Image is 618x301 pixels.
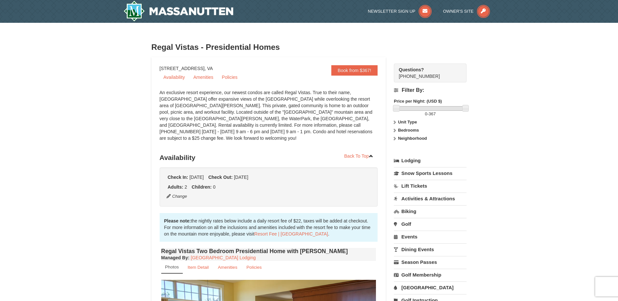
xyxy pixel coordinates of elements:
[398,136,427,141] strong: Neighborhood
[161,255,188,260] span: Managed By
[398,120,417,124] strong: Unit Type
[191,255,256,260] a: [GEOGRAPHIC_DATA] Lodging
[425,111,427,116] span: 0
[394,180,467,192] a: Lift Tickets
[242,261,266,274] a: Policies
[168,184,183,190] strong: Adults:
[161,261,183,274] a: Photos
[123,1,234,21] a: Massanutten Resort
[208,175,233,180] strong: Check Out:
[185,184,187,190] span: 2
[443,9,474,14] span: Owner's Site
[394,99,442,104] strong: Price per Night: (USD $)
[394,231,467,243] a: Events
[188,265,209,270] small: Item Detail
[123,1,234,21] img: Massanutten Resort Logo
[164,218,191,223] strong: Please note:
[399,67,424,72] strong: Questions?
[443,9,490,14] a: Owner's Site
[340,151,378,161] a: Back To Top
[394,193,467,205] a: Activities & Attractions
[394,243,467,255] a: Dining Events
[165,265,179,269] small: Photos
[160,213,378,242] div: the nightly rates below include a daily resort fee of $22, taxes will be added at checkout. For m...
[394,167,467,179] a: Snow Sports Lessons
[168,175,188,180] strong: Check In:
[213,184,216,190] span: 0
[192,184,211,190] strong: Children:
[246,265,262,270] small: Policies
[189,175,204,180] span: [DATE]
[160,151,378,164] h3: Availability
[166,193,188,200] button: Change
[394,87,467,93] h4: Filter By:
[189,72,217,82] a: Amenities
[234,175,248,180] span: [DATE]
[394,111,467,117] label: -
[398,128,419,133] strong: Bedrooms
[429,111,436,116] span: 367
[183,261,213,274] a: Item Detail
[160,72,189,82] a: Availability
[394,205,467,217] a: Biking
[394,281,467,294] a: [GEOGRAPHIC_DATA]
[218,72,241,82] a: Policies
[394,269,467,281] a: Golf Membership
[368,9,432,14] a: Newsletter Sign Up
[161,255,190,260] strong: :
[331,65,378,76] a: Book from $367!
[160,89,378,148] div: An exclusive resort experience, our newest condos are called Regal Vistas. True to their name, [G...
[161,248,376,254] h4: Regal Vistas Two Bedroom Presidential Home with [PERSON_NAME]
[214,261,242,274] a: Amenities
[399,66,455,79] span: [PHONE_NUMBER]
[394,155,467,166] a: Lodging
[394,218,467,230] a: Golf
[151,41,467,54] h3: Regal Vistas - Presidential Homes
[394,256,467,268] a: Season Passes
[218,265,237,270] small: Amenities
[254,231,328,236] a: Resort Fee | [GEOGRAPHIC_DATA]
[368,9,415,14] span: Newsletter Sign Up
